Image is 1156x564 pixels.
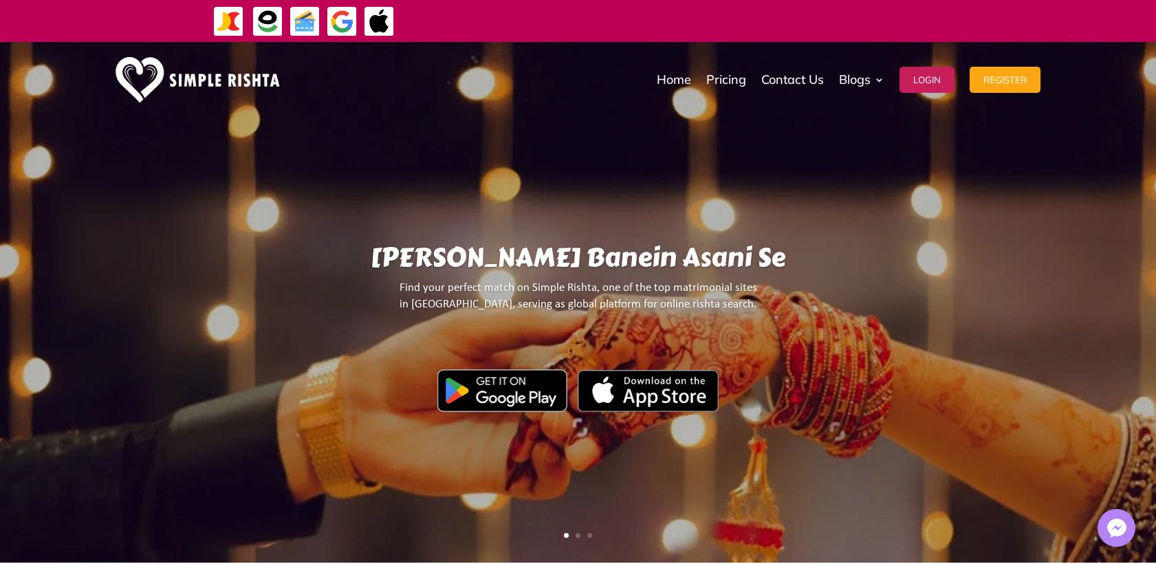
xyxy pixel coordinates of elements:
img: Google Play [437,369,567,412]
a: 1 [564,533,569,538]
a: 3 [587,533,592,538]
a: 2 [576,533,580,538]
button: Register [970,67,1040,93]
button: Login [899,67,955,93]
a: Register [970,45,1040,114]
h1: [PERSON_NAME] Banein Asani Se [151,242,1005,280]
img: GooglePay-icon [327,6,358,37]
a: Home [657,45,691,114]
a: Pricing [706,45,746,114]
img: EasyPaisa-icon [252,6,283,37]
p: Find your perfect match on Simple Rishta, one of the top matrimonial sites in [GEOGRAPHIC_DATA], ... [151,280,1005,325]
img: JazzCash-icon [213,6,244,37]
a: Login [899,45,955,114]
a: Contact Us [761,45,824,114]
img: ApplePay-icon [364,6,395,37]
a: Blogs [839,45,884,114]
img: Messenger [1103,514,1131,542]
img: Credit Cards [290,6,320,37]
